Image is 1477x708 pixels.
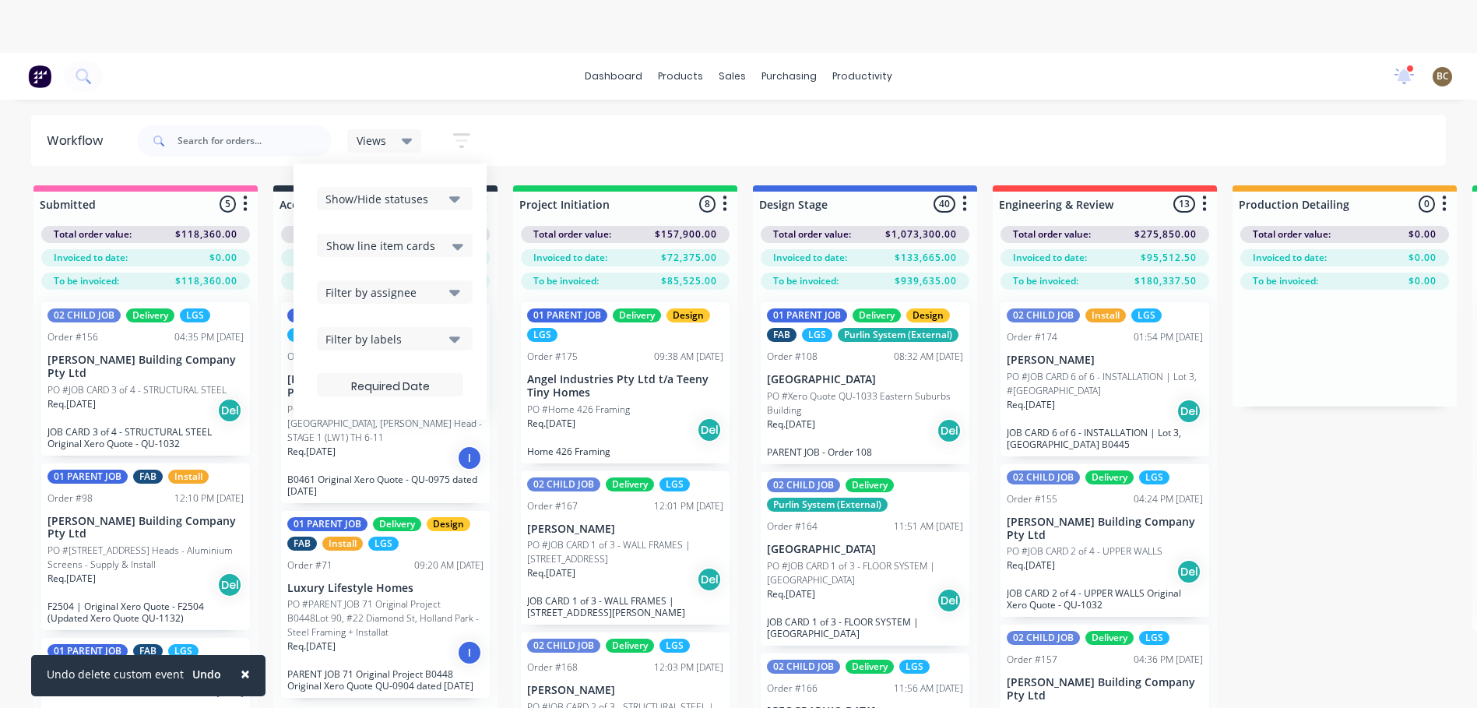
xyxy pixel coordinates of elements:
[527,350,578,364] div: Order #175
[47,330,98,344] div: Order #156
[47,572,96,586] p: Req. [DATE]
[47,515,244,541] p: [PERSON_NAME] Building Company Pty Ltd
[47,354,244,380] p: [PERSON_NAME] Building Company Pty Ltd
[180,308,210,322] div: LGS
[457,640,482,665] div: I
[168,470,209,484] div: Install
[1134,227,1197,241] span: $275,850.00
[47,644,128,658] div: 01 PARENT JOB
[225,655,266,692] button: Close
[1437,69,1449,83] span: BC
[1013,274,1078,288] span: To be invoiced:
[853,308,901,322] div: Delivery
[767,587,815,601] p: Req. [DATE]
[287,445,336,459] p: Req. [DATE]
[457,446,482,470] div: I
[1013,251,1087,265] span: Invoiced to date:
[322,537,363,551] div: Install
[767,389,963,417] p: PO #Xero Quote QU-1033 Eastern Suburbs Building
[414,558,484,572] div: 09:20 AM [DATE]
[527,477,600,491] div: 02 CHILD JOB
[47,470,128,484] div: 01 PARENT JOB
[613,308,661,322] div: Delivery
[1007,330,1057,344] div: Order #174
[325,284,443,301] div: Filter by assignee
[767,559,963,587] p: PO #JOB CARD 1 of 3 - FLOOR SYSTEM | [GEOGRAPHIC_DATA]
[133,644,163,658] div: FAB
[650,65,711,88] div: products
[178,125,332,157] input: Search for orders...
[1085,308,1126,322] div: Install
[661,251,717,265] span: $72,375.00
[1131,308,1162,322] div: LGS
[527,403,630,417] p: PO #Home 426 Framing
[54,251,128,265] span: Invoiced to date:
[1408,227,1437,241] span: $0.00
[606,639,654,653] div: Delivery
[1085,470,1134,484] div: Delivery
[1134,274,1197,288] span: $180,337.50
[894,350,963,364] div: 08:32 AM [DATE]
[1253,274,1318,288] span: To be invoiced:
[767,446,963,458] p: PARENT JOB - Order 108
[1007,676,1203,703] p: [PERSON_NAME] Building Company Pty Ltd
[287,373,484,400] p: [PERSON_NAME] Building Company Pty Ltd
[217,398,242,423] div: Del
[767,328,797,342] div: FAB
[697,567,722,592] div: Del
[767,520,818,534] div: Order #164
[527,538,723,566] p: PO #JOB CARD 1 of 3 - WALL FRAMES | [STREET_ADDRESS]
[54,274,119,288] span: To be invoiced:
[767,682,818,696] div: Order #166
[325,331,443,347] div: Filter by labels
[767,543,963,556] p: [GEOGRAPHIC_DATA]
[894,520,963,534] div: 11:51 AM [DATE]
[1007,370,1203,398] p: PO #JOB CARD 6 of 6 - INSTALLATION | Lot 3, #[GEOGRAPHIC_DATA]
[527,684,723,697] p: [PERSON_NAME]
[767,498,888,512] div: Purlin System (External)
[287,582,484,595] p: Luxury Lifestyle Homes
[527,308,607,322] div: 01 PARENT JOB
[1085,631,1134,645] div: Delivery
[846,478,894,492] div: Delivery
[885,227,957,241] span: $1,073,300.00
[767,616,963,639] p: JOB CARD 1 of 3 - FLOOR SYSTEM | [GEOGRAPHIC_DATA]
[654,660,723,675] div: 12:03 PM [DATE]
[659,639,690,653] div: LGS
[527,499,578,513] div: Order #167
[1139,470,1169,484] div: LGS
[895,251,957,265] span: $133,665.00
[654,350,723,364] div: 09:38 AM [DATE]
[527,373,723,400] p: Angel Industries Pty Ltd t/a Teeny Tiny Homes
[654,499,723,513] div: 12:01 PM [DATE]
[1007,308,1080,322] div: 02 CHILD JOB
[606,477,654,491] div: Delivery
[1007,354,1203,367] p: [PERSON_NAME]
[659,477,690,491] div: LGS
[767,478,840,492] div: 02 CHILD JOB
[895,274,957,288] span: $939,635.00
[937,588,962,613] div: Del
[287,597,484,639] p: PO #PARENT JOB 71 Original Project B0448Lot 90, #22 Diamond St, Holland Park - Steel Framing + In...
[533,251,607,265] span: Invoiced to date:
[287,403,484,445] p: PO #EPIQ Townhouses, [PERSON_NAME][GEOGRAPHIC_DATA], [PERSON_NAME] Head - STAGE 1 (LW1) TH 6-11
[287,474,484,497] p: B0461 Original Xero Quote - QU-0975 dated [DATE]
[184,663,230,686] button: Undo
[326,238,435,254] span: Show line item cards
[1141,251,1197,265] span: $95,512.50
[287,537,317,551] div: FAB
[287,350,332,364] div: Order #80
[41,463,250,631] div: 01 PARENT JOBFABInstallOrder #9812:10 PM [DATE][PERSON_NAME] Building Company Pty LtdPO #[STREET_...
[767,660,840,674] div: 02 CHILD JOB
[28,65,51,88] img: Factory
[47,666,184,682] div: Undo delete custom event
[357,132,386,149] span: Views
[1007,558,1055,572] p: Req. [DATE]
[1134,492,1203,506] div: 04:24 PM [DATE]
[767,417,815,431] p: Req. [DATE]
[527,660,578,675] div: Order #168
[761,302,969,464] div: 01 PARENT JOBDeliveryDesignFABLGSPurlin System (External)Order #10808:32 AM [DATE][GEOGRAPHIC_DAT...
[1408,274,1437,288] span: $0.00
[527,566,575,580] p: Req. [DATE]
[175,227,237,241] span: $118,360.00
